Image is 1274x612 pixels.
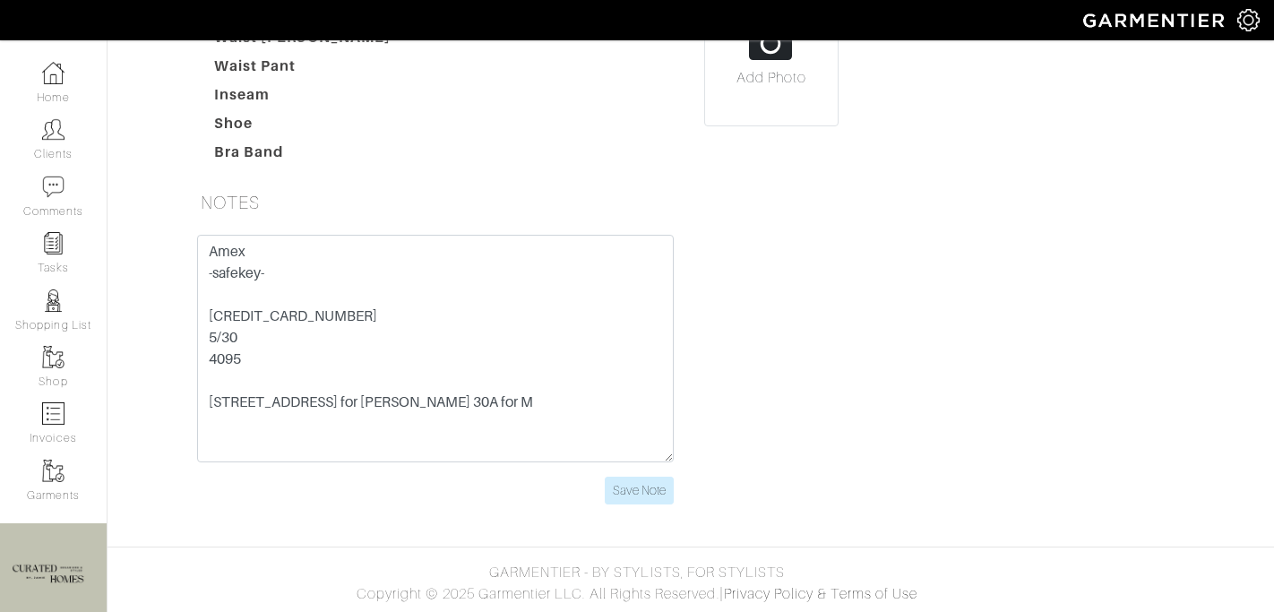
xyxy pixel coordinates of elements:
[42,289,65,312] img: stylists-icon-eb353228a002819b7ec25b43dbf5f0378dd9e0616d9560372ff212230b889e62.png
[724,586,917,602] a: Privacy Policy & Terms of Use
[42,118,65,141] img: clients-icon-6bae9207a08558b7cb47a8932f037763ab4055f8c8b6bfacd5dc20c3e0201464.png
[357,586,719,602] span: Copyright © 2025 Garmentier LLC. All Rights Reserved.
[201,113,405,142] dt: Shoe
[42,62,65,84] img: dashboard-icon-dbcd8f5a0b271acd01030246c82b418ddd0df26cd7fceb0bd07c9910d44c42f6.png
[197,235,674,462] textarea: Amex -safekey- [CREDIT_CARD_NUMBER] 5/30 4095 [STREET_ADDRESS] for [PERSON_NAME] 30A for M
[201,84,405,113] dt: Inseam
[42,346,65,368] img: garments-icon-b7da505a4dc4fd61783c78ac3ca0ef83fa9d6f193b1c9dc38574b1d14d53ca28.png
[1237,9,1260,31] img: gear-icon-white-bd11855cb880d31180b6d7d6211b90ccbf57a29d726f0c71d8c61bd08dd39cc2.png
[42,232,65,254] img: reminder-icon-8004d30b9f0a5d33ae49ab947aed9ed385cf756f9e5892f1edd6e32f2345188e.png
[42,460,65,482] img: garments-icon-b7da505a4dc4fd61783c78ac3ca0ef83fa9d6f193b1c9dc38574b1d14d53ca28.png
[42,176,65,198] img: comment-icon-a0a6a9ef722e966f86d9cbdc48e553b5cf19dbc54f86b18d962a5391bc8f6eb6.png
[201,27,405,56] dt: Waist [PERSON_NAME]
[194,185,677,220] h5: NOTES
[42,402,65,425] img: orders-icon-0abe47150d42831381b5fb84f609e132dff9fe21cb692f30cb5eec754e2cba89.png
[1074,4,1237,36] img: garmentier-logo-header-white-b43fb05a5012e4ada735d5af1a66efaba907eab6374d6393d1fbf88cb4ef424d.png
[201,56,405,84] dt: Waist Pant
[605,477,674,504] input: Save Note
[201,142,405,170] dt: Bra Band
